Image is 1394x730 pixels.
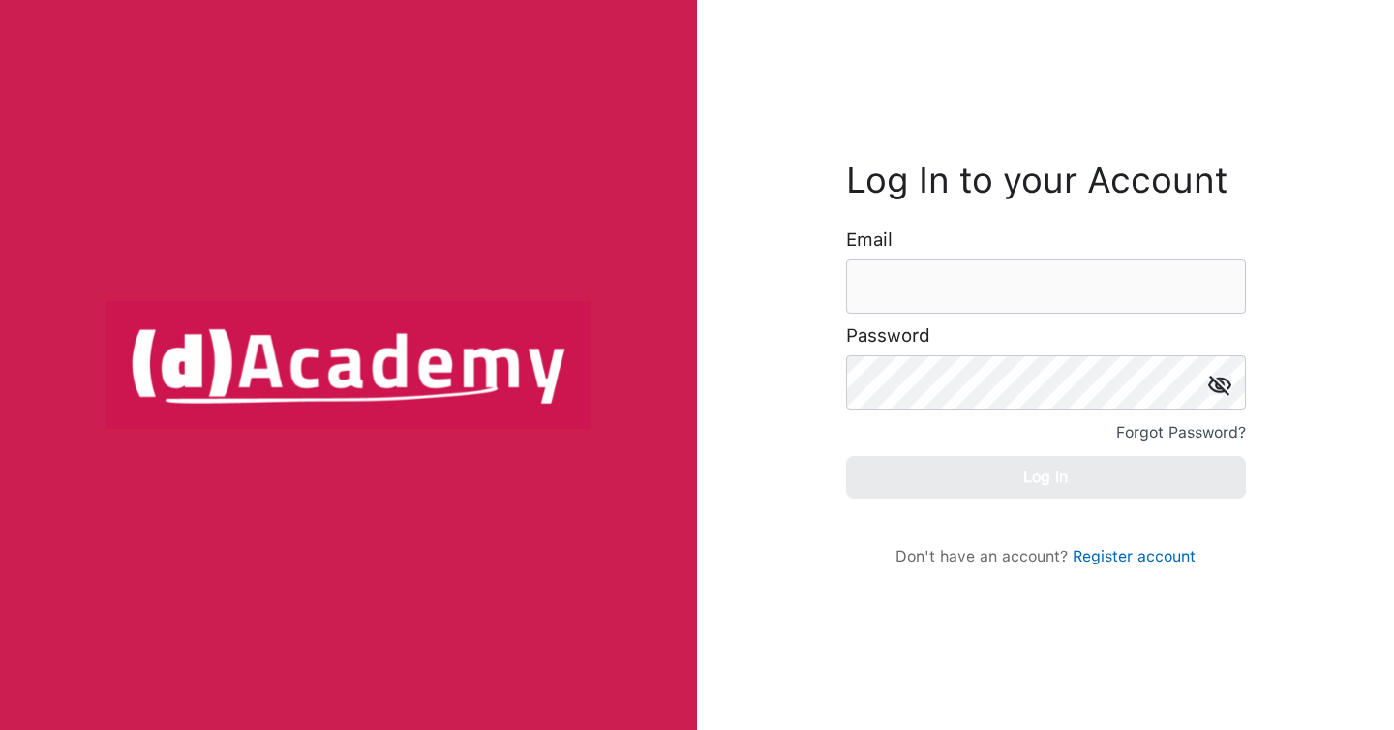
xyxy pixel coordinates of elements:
button: Log In [846,456,1246,499]
div: Don't have an account? [865,547,1227,565]
a: Register account [1073,547,1196,565]
h3: Log In to your Account [846,165,1246,197]
img: logo [106,301,591,429]
label: Email [846,230,893,250]
img: icon [1208,375,1231,395]
div: Forgot Password? [1116,419,1246,446]
label: Password [846,326,930,346]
